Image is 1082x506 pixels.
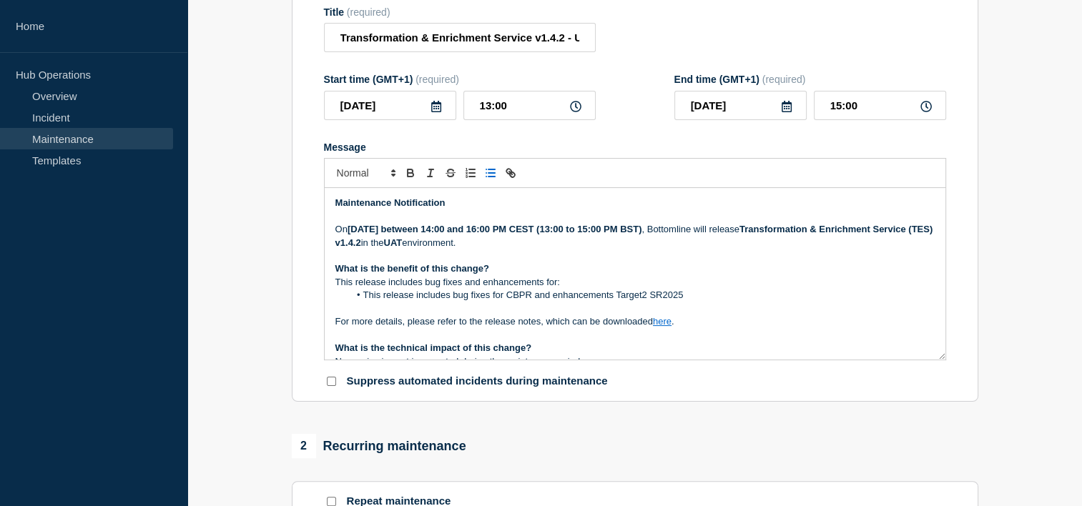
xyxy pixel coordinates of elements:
[335,224,935,247] strong: Transformation & Enrichment Service (TES) v1.4.2
[335,355,935,368] p: No service impact is expected during the maintenance window.
[324,91,456,120] input: YYYY-MM-DD
[463,91,596,120] input: HH:MM
[292,434,466,458] div: Recurring maintenance
[349,289,935,302] li: This release includes bug fixes for CBPR and enhancements Target2 SR2025
[420,164,441,182] button: Toggle italic text
[324,74,596,85] div: Start time (GMT+1)
[383,237,402,248] strong: UAT
[335,263,489,274] strong: What is the benefit of this change?
[324,23,596,52] input: Title
[347,374,608,388] p: Suppress automated incidents during maintenance
[461,164,481,182] button: Toggle ordered list
[335,315,935,328] p: For more details, please refer to the release notes, which can be downloaded .
[325,188,945,359] div: Message
[481,164,501,182] button: Toggle bulleted list
[292,434,316,458] span: 2
[653,316,672,327] a: here
[347,6,390,18] span: (required)
[501,164,521,182] button: Toggle link
[348,224,642,234] strong: [DATE] between 14:00 and 16:00 PM CEST (13:00 to 15:00 PM BST)
[335,197,446,208] strong: Maintenance Notification
[415,74,459,85] span: (required)
[335,276,935,289] p: This release includes bug fixes and enhancements for:
[330,164,400,182] span: Font size
[335,342,532,353] strong: What is the technical impact of this change?
[674,74,946,85] div: End time (GMT+1)
[324,142,946,153] div: Message
[327,377,336,386] input: Suppress automated incidents during maintenance
[674,91,807,120] input: YYYY-MM-DD
[814,91,946,120] input: HH:MM
[400,164,420,182] button: Toggle bold text
[324,6,596,18] div: Title
[441,164,461,182] button: Toggle strikethrough text
[762,74,806,85] span: (required)
[335,223,935,249] p: On , Bottomline will release in the environment.
[327,497,336,506] input: Repeat maintenance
